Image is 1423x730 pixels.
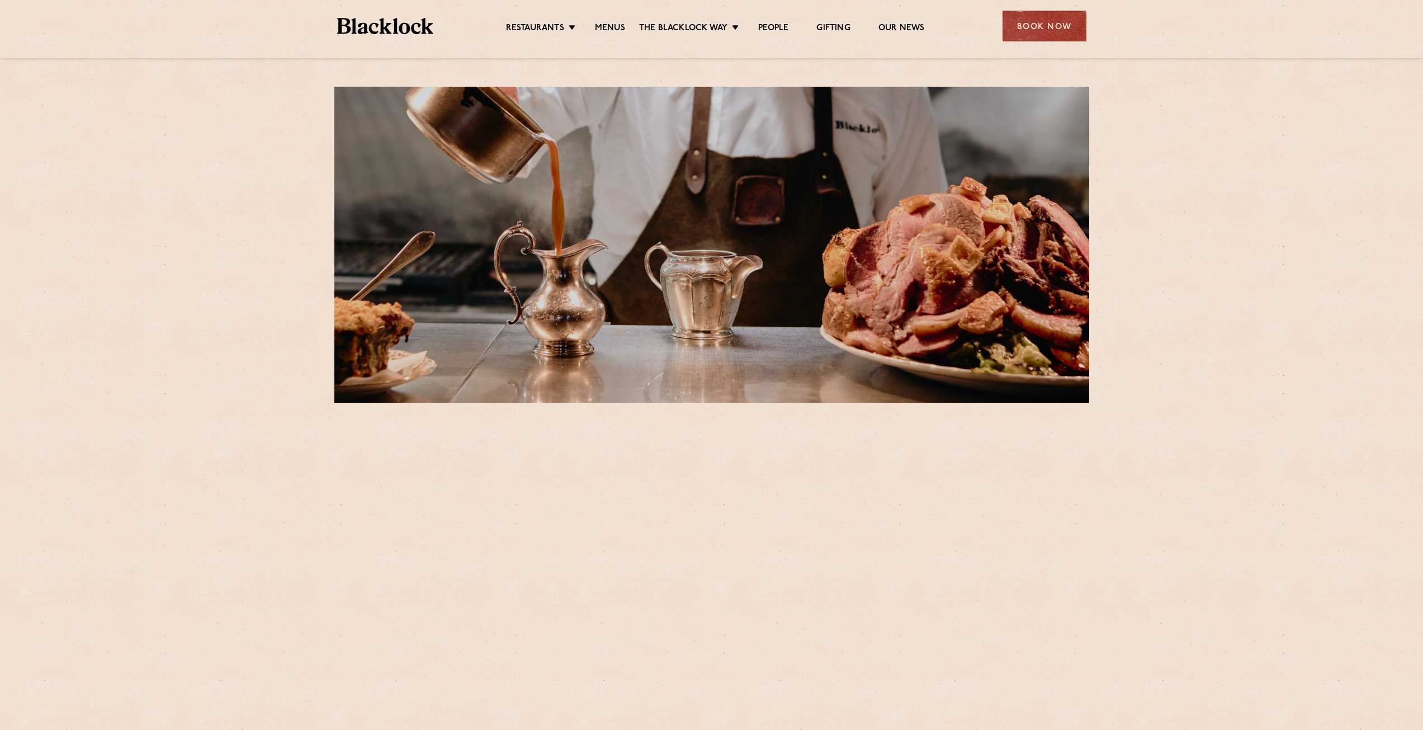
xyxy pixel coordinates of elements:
[878,23,925,35] a: Our News
[595,23,625,35] a: Menus
[816,23,850,35] a: Gifting
[1003,11,1086,41] div: Book Now
[337,18,434,34] img: BL_Textured_Logo-footer-cropped.svg
[758,23,788,35] a: People
[506,23,564,35] a: Restaurants
[639,23,727,35] a: The Blacklock Way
